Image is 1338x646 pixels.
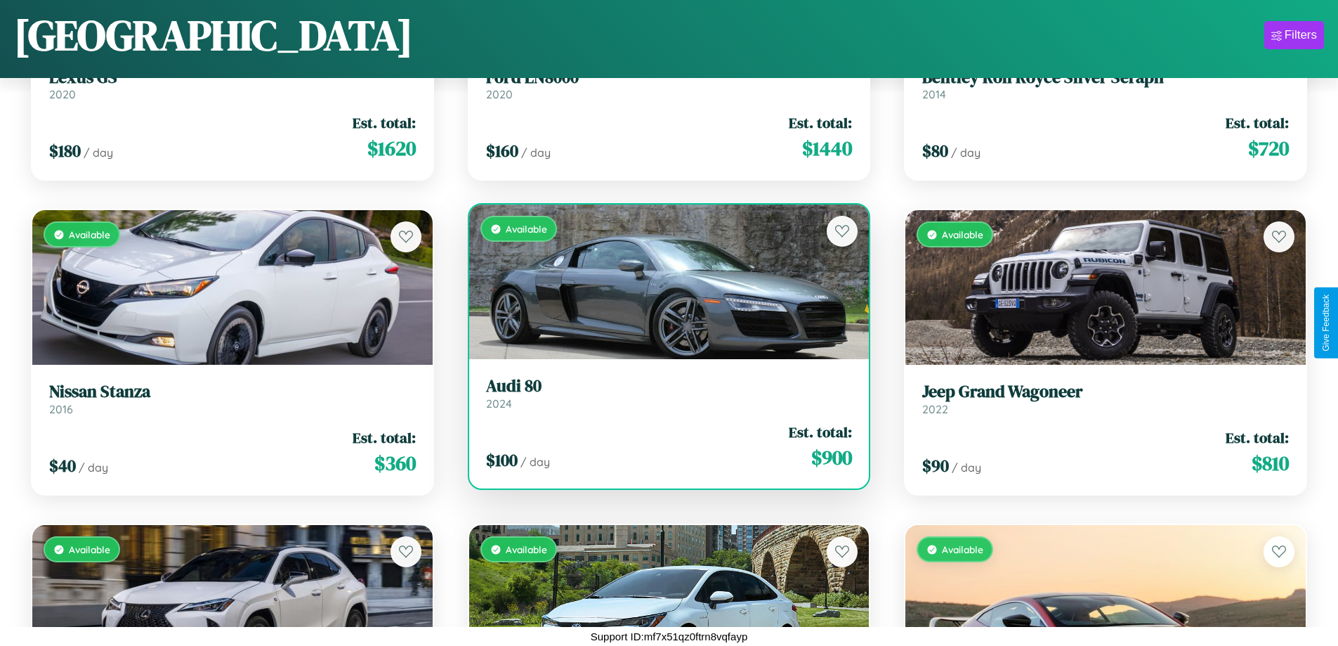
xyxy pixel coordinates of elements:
[49,87,76,101] span: 2020
[49,402,73,416] span: 2016
[506,223,547,235] span: Available
[922,139,948,162] span: $ 80
[1248,134,1289,162] span: $ 720
[486,67,853,102] a: Ford LN80002020
[1321,295,1331,351] div: Give Feedback
[520,455,550,469] span: / day
[521,146,551,160] span: / day
[367,134,416,162] span: $ 1620
[1264,21,1324,49] button: Filters
[49,454,76,477] span: $ 40
[922,87,946,101] span: 2014
[789,112,852,133] span: Est. total:
[922,454,949,477] span: $ 90
[353,427,416,448] span: Est. total:
[506,543,547,555] span: Available
[922,67,1289,88] h3: Bentley Roll Royce Silver Seraph
[486,396,512,411] span: 2024
[802,134,852,162] span: $ 1440
[49,67,416,102] a: Lexus GS2020
[374,449,416,477] span: $ 360
[486,376,853,411] a: Audi 802024
[922,382,1289,402] h3: Jeep Grand Wagoneer
[1226,112,1289,133] span: Est. total:
[69,228,110,240] span: Available
[14,6,413,64] h1: [GEOGRAPHIC_DATA]
[1252,449,1289,477] span: $ 810
[84,146,113,160] span: / day
[49,139,81,162] span: $ 180
[811,444,852,472] span: $ 900
[942,228,983,240] span: Available
[79,460,108,474] span: / day
[486,376,853,396] h3: Audi 80
[1226,427,1289,448] span: Est. total:
[353,112,416,133] span: Est. total:
[486,87,513,101] span: 2020
[922,382,1289,416] a: Jeep Grand Wagoneer2022
[951,146,980,160] span: / day
[486,448,518,472] span: $ 100
[49,382,416,402] h3: Nissan Stanza
[922,67,1289,102] a: Bentley Roll Royce Silver Seraph2014
[591,627,747,646] p: Support ID: mf7x51qz0ftrn8vqfayp
[922,402,948,416] span: 2022
[952,460,981,474] span: / day
[49,382,416,416] a: Nissan Stanza2016
[1285,28,1317,42] div: Filters
[789,422,852,442] span: Est. total:
[486,139,518,162] span: $ 160
[942,543,983,555] span: Available
[69,543,110,555] span: Available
